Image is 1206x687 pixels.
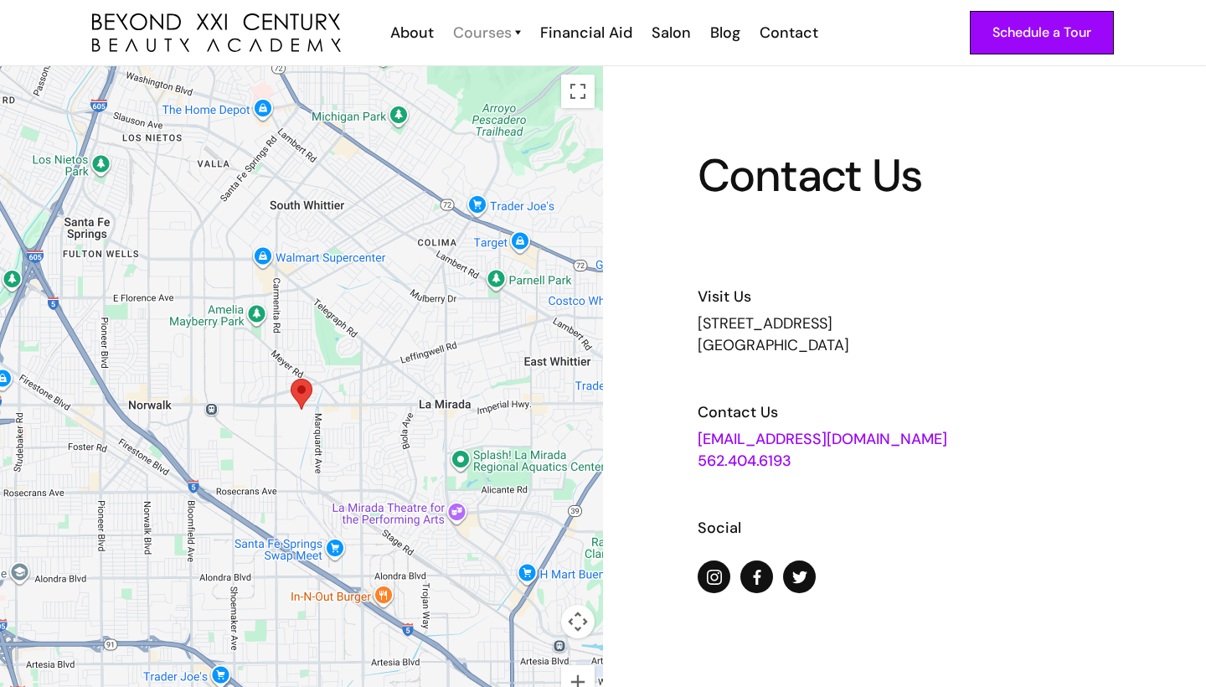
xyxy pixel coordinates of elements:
a: home [92,13,341,53]
a: Financial Aid [529,22,641,44]
div: Map pin [291,379,312,410]
div: Salon [652,22,691,44]
img: beyond 21st century beauty academy logo [92,13,341,53]
div: Blog [710,22,740,44]
h6: Visit Us [698,286,1111,307]
div: Courses [453,22,512,44]
h6: Contact Us [698,401,1111,423]
div: Schedule a Tour [992,22,1091,44]
div: [STREET_ADDRESS] [GEOGRAPHIC_DATA] [698,313,1111,356]
a: [EMAIL_ADDRESS][DOMAIN_NAME] [698,429,947,449]
h1: Contact Us [698,153,1111,199]
div: About [390,22,434,44]
a: 562.404.6193 [698,451,791,471]
div: Financial Aid [540,22,632,44]
a: Contact [749,22,827,44]
div: Contact [760,22,818,44]
button: Toggle fullscreen view [561,75,595,108]
a: Schedule a Tour [970,11,1114,54]
h6: Social [698,517,1111,539]
button: Map camera controls [561,605,595,638]
a: Salon [641,22,699,44]
a: Courses [453,22,521,44]
a: Blog [699,22,749,44]
a: About [379,22,442,44]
